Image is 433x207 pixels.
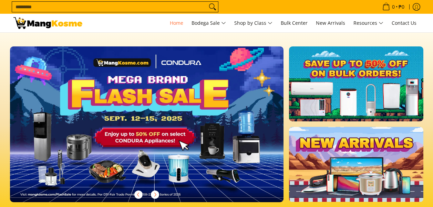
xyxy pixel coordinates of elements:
button: Previous [131,187,146,202]
nav: Main Menu [89,14,420,32]
a: Bulk Center [277,14,311,32]
span: ₱0 [398,4,405,9]
img: Desktop homepage 29339654 2507 42fb b9ff a0650d39e9ed [10,46,284,202]
span: New Arrivals [316,20,345,26]
a: Resources [350,14,387,32]
button: Search [207,2,218,12]
span: Bulk Center [281,20,308,26]
span: • [380,3,406,11]
a: Shop by Class [231,14,276,32]
a: Contact Us [388,14,420,32]
a: Bodega Sale [188,14,229,32]
span: Contact Us [392,20,416,26]
a: Home [166,14,187,32]
span: 0 [391,4,396,9]
span: Home [170,20,183,26]
button: Next [147,187,163,202]
span: Bodega Sale [192,19,226,28]
span: Shop by Class [234,19,272,28]
img: Mang Kosme: Your Home Appliances Warehouse Sale Partner! [13,17,82,29]
a: New Arrivals [312,14,349,32]
span: Resources [353,19,383,28]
